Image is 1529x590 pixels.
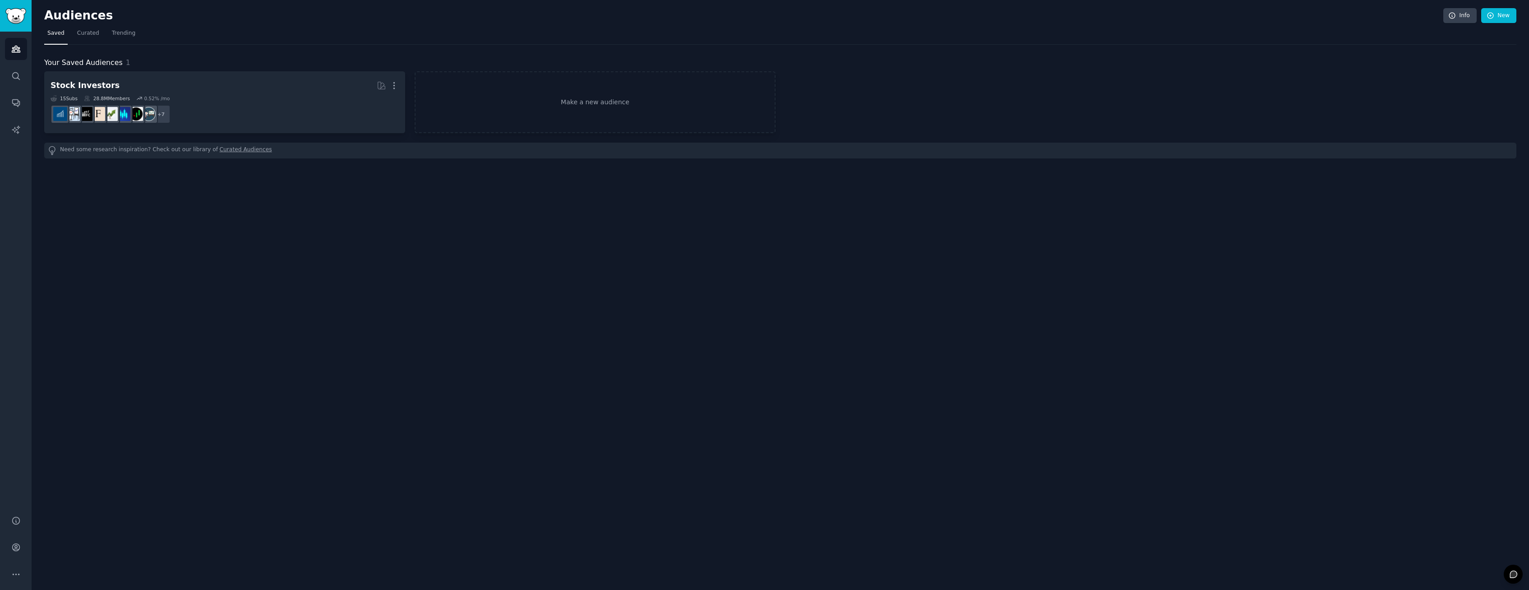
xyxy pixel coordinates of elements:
[79,107,92,121] img: FinancialCareers
[126,58,130,67] span: 1
[91,107,105,121] img: finance
[47,29,65,37] span: Saved
[116,107,130,121] img: StockMarket
[129,107,143,121] img: Daytrading
[53,107,67,121] img: dividends
[142,107,156,121] img: stocks
[1481,8,1516,23] a: New
[415,71,776,133] a: Make a new audience
[1443,8,1477,23] a: Info
[44,143,1516,158] div: Need some research inspiration? Check out our library of
[51,95,78,102] div: 15 Sub s
[44,9,1443,23] h2: Audiences
[44,71,405,133] a: Stock Investors15Subs28.8MMembers0.52% /mo+7stocksDaytradingStockMarketinvestingfinanceFinancialC...
[104,107,118,121] img: investing
[220,146,272,155] a: Curated Audiences
[51,80,120,91] div: Stock Investors
[44,57,123,69] span: Your Saved Audiences
[44,26,68,45] a: Saved
[152,105,171,124] div: + 7
[74,26,102,45] a: Curated
[144,95,170,102] div: 0.52 % /mo
[77,29,99,37] span: Curated
[84,95,130,102] div: 28.8M Members
[66,107,80,121] img: options
[112,29,135,37] span: Trending
[109,26,139,45] a: Trending
[5,8,26,24] img: GummySearch logo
